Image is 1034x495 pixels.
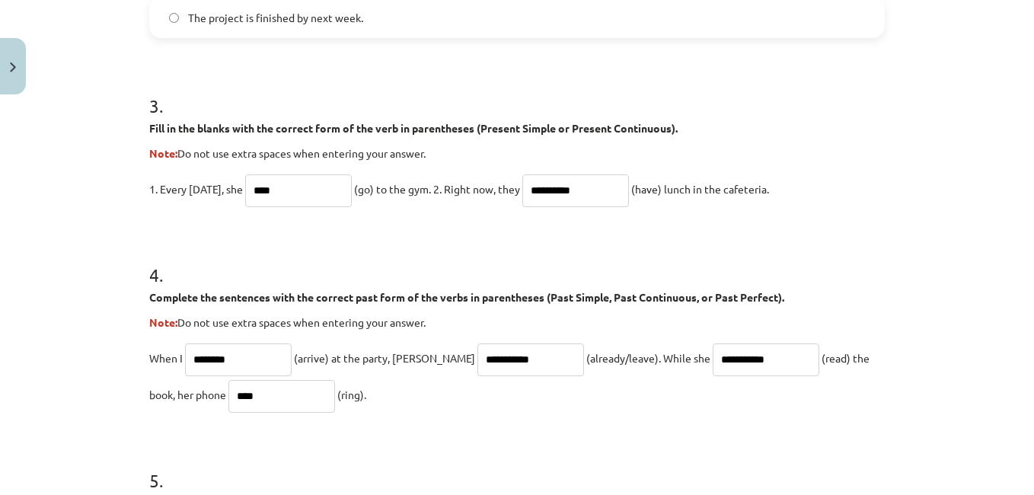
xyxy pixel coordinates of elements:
strong: Fill in the blanks with the correct form of the verb in parentheses (Present Simple or Present Co... [149,121,678,135]
span: The project is finished by next week. [188,10,363,26]
strong: Note: [149,146,177,160]
h1: 5 . [149,443,885,490]
p: Do not use extra spaces when entering your answer. [149,315,885,331]
span: When I [149,351,183,365]
h1: 4 . [149,238,885,285]
span: (go) to the gym. 2. Right now, they [354,182,520,196]
span: 1. Every [DATE], she [149,182,243,196]
strong: Complete the sentences with the correct past form of the verbs in parentheses (Past Simple, Past ... [149,290,784,304]
span: (arrive) at the party, [PERSON_NAME] [294,351,475,365]
span: (ring). [337,388,366,401]
input: The project is finished by next week. [169,13,179,23]
span: (already/leave). While she [586,351,710,365]
img: icon-close-lesson-0947bae3869378f0d4975bcd49f059093ad1ed9edebbc8119c70593378902aed.svg [10,62,16,72]
strong: Note: [149,315,177,329]
span: (have) lunch in the cafeteria. [631,182,769,196]
h1: 3 . [149,69,885,116]
p: Do not use extra spaces when entering your answer. [149,145,885,161]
